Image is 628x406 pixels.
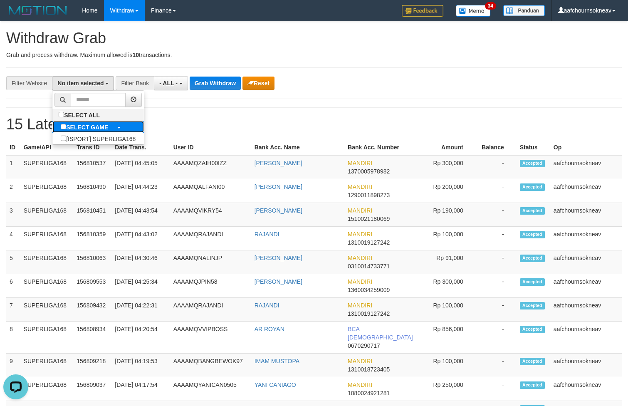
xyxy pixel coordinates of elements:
td: aafchournsokneav [550,203,622,226]
td: aafchournsokneav [550,250,622,274]
td: 156809432 [73,297,111,321]
span: Accepted [520,326,545,333]
th: Bank Acc. Number [344,140,416,155]
td: Rp 250,000 [416,377,476,401]
img: MOTION_logo.png [6,4,69,17]
a: IMAM MUSTOPA [255,358,299,364]
td: [DATE] 04:19:53 [111,353,170,377]
a: AR ROYAN [255,326,284,332]
a: [PERSON_NAME] [255,160,302,166]
a: YANI CANIAGO [255,381,296,388]
span: Accepted [520,278,545,285]
span: MANDIRI [348,381,372,388]
p: Grab and process withdraw. Maximum allowed is transactions. [6,51,622,59]
img: panduan.png [503,5,545,16]
th: Amount [416,140,476,155]
td: 156810537 [73,155,111,179]
button: - ALL - [154,76,188,90]
td: Rp 856,000 [416,321,476,353]
td: aafchournsokneav [550,155,622,179]
span: MANDIRI [348,358,372,364]
td: SUPERLIGA168 [20,226,74,250]
a: RAJANDI [255,302,279,309]
th: Game/API [20,140,74,155]
span: Accepted [520,381,545,389]
h1: Withdraw Grab [6,30,622,47]
span: Accepted [520,302,545,309]
div: Filter Bank [116,76,154,90]
td: Rp 300,000 [416,274,476,297]
td: AAAAMQNALINJP [170,250,251,274]
td: aafchournsokneav [550,353,622,377]
td: AAAAMQZAIH00IZZ [170,155,251,179]
td: [DATE] 04:25:34 [111,274,170,297]
span: MANDIRI [348,207,372,214]
button: Grab Withdraw [190,77,241,90]
td: Rp 91,000 [416,250,476,274]
span: No item selected [57,80,104,87]
td: AAAAMQBANGBEWOK97 [170,353,251,377]
a: [PERSON_NAME] [255,255,302,261]
input: [ISPORT] SUPERLIGA168 [61,136,66,141]
td: SUPERLIGA168 [20,155,74,179]
td: [DATE] 04:43:54 [111,203,170,226]
td: 156809553 [73,274,111,297]
span: Accepted [520,183,545,191]
td: - [476,321,517,353]
td: 2 [6,179,20,203]
td: [DATE] 04:43:02 [111,226,170,250]
td: Rp 100,000 [416,226,476,250]
a: [PERSON_NAME] [255,183,302,190]
span: MANDIRI [348,231,372,238]
td: - [476,353,517,377]
td: [DATE] 04:17:54 [111,377,170,401]
td: 156810063 [73,250,111,274]
td: AAAAMQRAJANDI [170,297,251,321]
td: AAAAMQYANICAN0505 [170,377,251,401]
span: Accepted [520,231,545,238]
td: - [476,226,517,250]
th: Op [550,140,622,155]
td: SUPERLIGA168 [20,297,74,321]
input: SELECT GAME [61,124,66,129]
a: [PERSON_NAME] [255,278,302,285]
span: BCA [DEMOGRAPHIC_DATA] [348,326,413,341]
td: aafchournsokneav [550,321,622,353]
td: SUPERLIGA168 [20,353,74,377]
td: [DATE] 04:44:23 [111,179,170,203]
td: 4 [6,226,20,250]
td: SUPERLIGA168 [20,274,74,297]
td: - [476,203,517,226]
span: Accepted [520,358,545,365]
td: SUPERLIGA168 [20,321,74,353]
td: AAAAMQVVIPBOSS [170,321,251,353]
span: MANDIRI [348,160,372,166]
strong: 10 [132,52,139,58]
span: MANDIRI [348,278,372,285]
td: aafchournsokneav [550,179,622,203]
td: - [476,297,517,321]
span: MANDIRI [348,302,372,309]
td: 156809037 [73,377,111,401]
span: Copy 0670290717 to clipboard [348,342,380,349]
td: AAAAMQRAJANDI [170,226,251,250]
th: ID [6,140,20,155]
span: MANDIRI [348,183,372,190]
button: No item selected [52,76,114,90]
span: Accepted [520,207,545,214]
span: Copy 1310018723405 to clipboard [348,366,390,373]
span: Copy 1310019127242 to clipboard [348,239,390,246]
span: Accepted [520,160,545,167]
td: - [476,377,517,401]
td: 156810451 [73,203,111,226]
img: Feedback.jpg [402,5,443,17]
td: - [476,155,517,179]
th: Trans ID [73,140,111,155]
td: 1 [6,155,20,179]
div: Filter Website [6,76,52,90]
span: Copy 1510021180069 to clipboard [348,215,390,222]
a: SELECT GAME [52,121,144,133]
td: SUPERLIGA168 [20,179,74,203]
td: 156808934 [73,321,111,353]
label: SELECT ALL [52,109,108,121]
